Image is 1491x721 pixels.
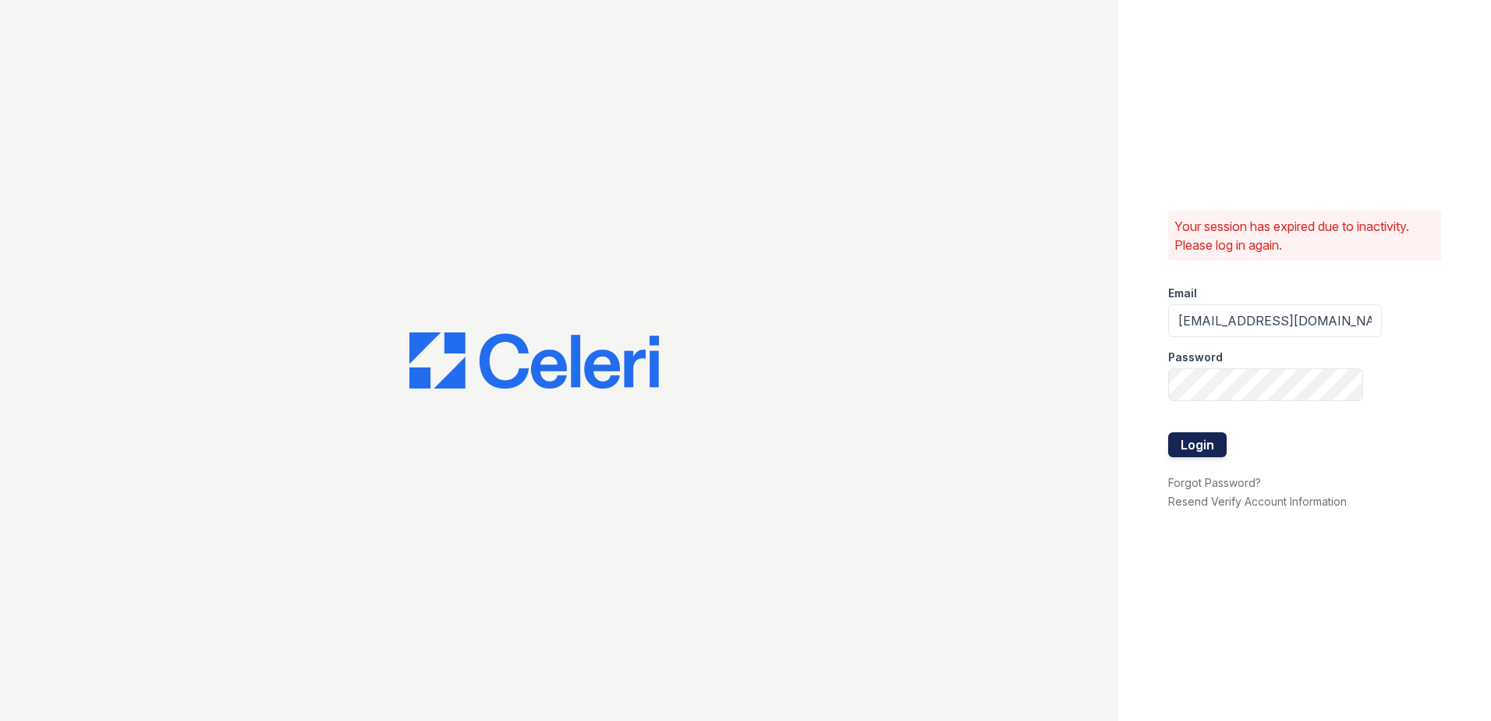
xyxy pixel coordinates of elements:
[1168,476,1261,489] a: Forgot Password?
[1168,495,1347,508] a: Resend Verify Account Information
[1174,217,1435,254] p: Your session has expired due to inactivity. Please log in again.
[1168,350,1223,365] label: Password
[409,332,659,389] img: CE_Logo_Blue-a8612792a0a2168367f1c8372b55b34899dd931a85d93a1a3d3e32e68fde9ad4.png
[1168,432,1227,457] button: Login
[1168,286,1197,301] label: Email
